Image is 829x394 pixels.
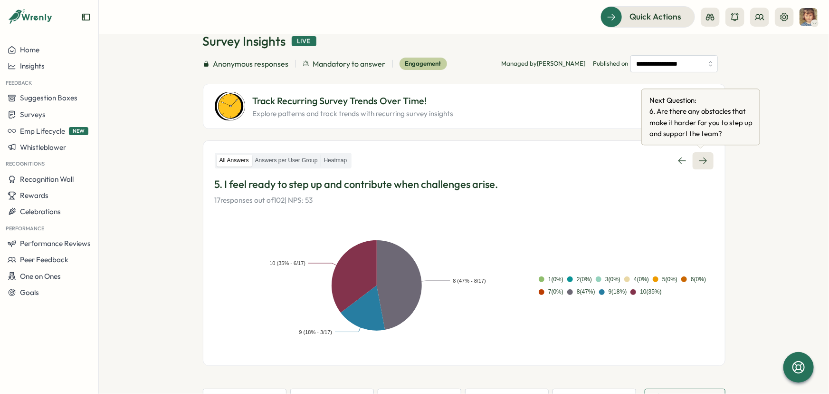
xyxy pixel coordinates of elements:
span: Suggestion Boxes [20,93,77,102]
label: Answers per User Group [252,155,321,167]
label: All Answers [217,155,252,167]
h1: Survey Insights [203,33,286,49]
button: Expand sidebar [81,12,91,22]
span: Rewards [20,191,48,200]
span: Peer Feedback [20,255,68,264]
span: One on Ones [20,272,61,281]
label: Heatmap [321,155,350,167]
span: Whistleblower [20,143,66,152]
text: 10 (35% - 6/17) [269,260,305,266]
p: 17 responses out of 102 | NPS: 53 [215,195,714,206]
div: 10 ( 35 %) [640,287,661,296]
span: Anonymous responses [213,58,289,70]
p: Track Recurring Survey Trends Over Time! [253,94,454,108]
div: 2 ( 0 %) [577,275,592,284]
span: Home [20,45,39,54]
span: Mandatory to answer [313,58,386,70]
div: 4 ( 0 %) [634,275,649,284]
span: Quick Actions [629,10,681,23]
span: Celebrations [20,207,61,216]
span: Surveys [20,110,46,119]
span: Performance Reviews [20,239,91,248]
div: 5 ( 0 %) [662,275,677,284]
div: Engagement [400,58,447,70]
div: 7 ( 0 %) [548,287,563,296]
span: NEW [69,127,88,135]
span: Insights [20,61,45,70]
span: Next Question: [649,95,763,106]
text: 9 (18% - 3/17) [299,329,332,335]
span: Emp Lifecycle [20,127,65,136]
p: Managed by [502,59,586,68]
div: 3 ( 0 %) [605,275,620,284]
span: [PERSON_NAME] [537,59,586,67]
button: Quick Actions [600,6,695,27]
div: 9 ( 18 %) [609,287,627,296]
img: Jane Lapthorne [800,8,818,26]
text: 8 (47% - 8/17) [453,278,486,284]
p: 5. I feel ready to step up and contribute when challenges arise. [215,177,714,192]
div: Live [292,36,316,47]
span: Goals [20,288,39,297]
div: 8 ( 47 %) [577,287,595,296]
span: Published on [593,55,718,72]
div: 6 ( 0 %) [691,275,706,284]
p: Explore patterns and track trends with recurring survey insights [253,108,454,119]
div: 1 ( 0 %) [548,275,563,284]
span: Recognition Wall [20,175,74,184]
span: 6 . Are there any obstacles that make it harder for you to step up and support the team? [649,106,763,139]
